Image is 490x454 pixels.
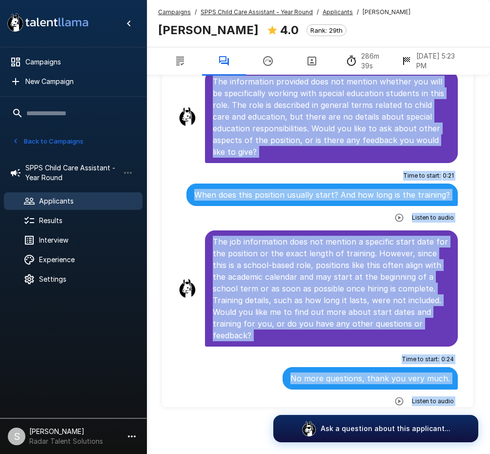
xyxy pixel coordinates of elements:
[178,279,197,298] img: llama_clean.png
[158,23,259,37] b: [PERSON_NAME]
[323,8,353,16] u: Applicants
[403,171,441,181] span: Time to start :
[194,189,450,201] p: When does this position usually start? And how long is the training?
[178,107,197,126] img: llama_clean.png
[363,7,410,17] span: [PERSON_NAME]
[321,424,450,433] p: Ask a question about this applicant...
[416,51,467,71] p: [DATE] 5:23 PM
[441,354,454,364] span: 0 : 24
[401,51,467,71] div: The date and time when the interview was completed
[346,51,393,71] div: The time between starting and completing the interview
[412,213,454,223] span: Listen to audio
[213,236,450,341] p: The job information does not mention a specific start date for the position or the exact length o...
[201,8,313,16] u: SPPS Child Care Assistant - Year Round
[357,7,359,17] span: /
[402,354,439,364] span: Time to start :
[307,26,346,34] span: Rank: 29th
[290,372,450,384] p: No more questions, thank you very much.
[158,8,191,16] u: Campaigns
[195,7,197,17] span: /
[280,23,299,37] b: 4.0
[412,396,454,406] span: Listen to audio
[443,171,454,181] span: 0 : 21
[317,7,319,17] span: /
[361,51,393,71] p: 286m 39s
[213,76,450,158] p: The information provided does not mention whether you will be specifically working with special e...
[301,421,317,436] img: logo_glasses@2x.png
[273,415,478,442] button: Ask a question about this applicant...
